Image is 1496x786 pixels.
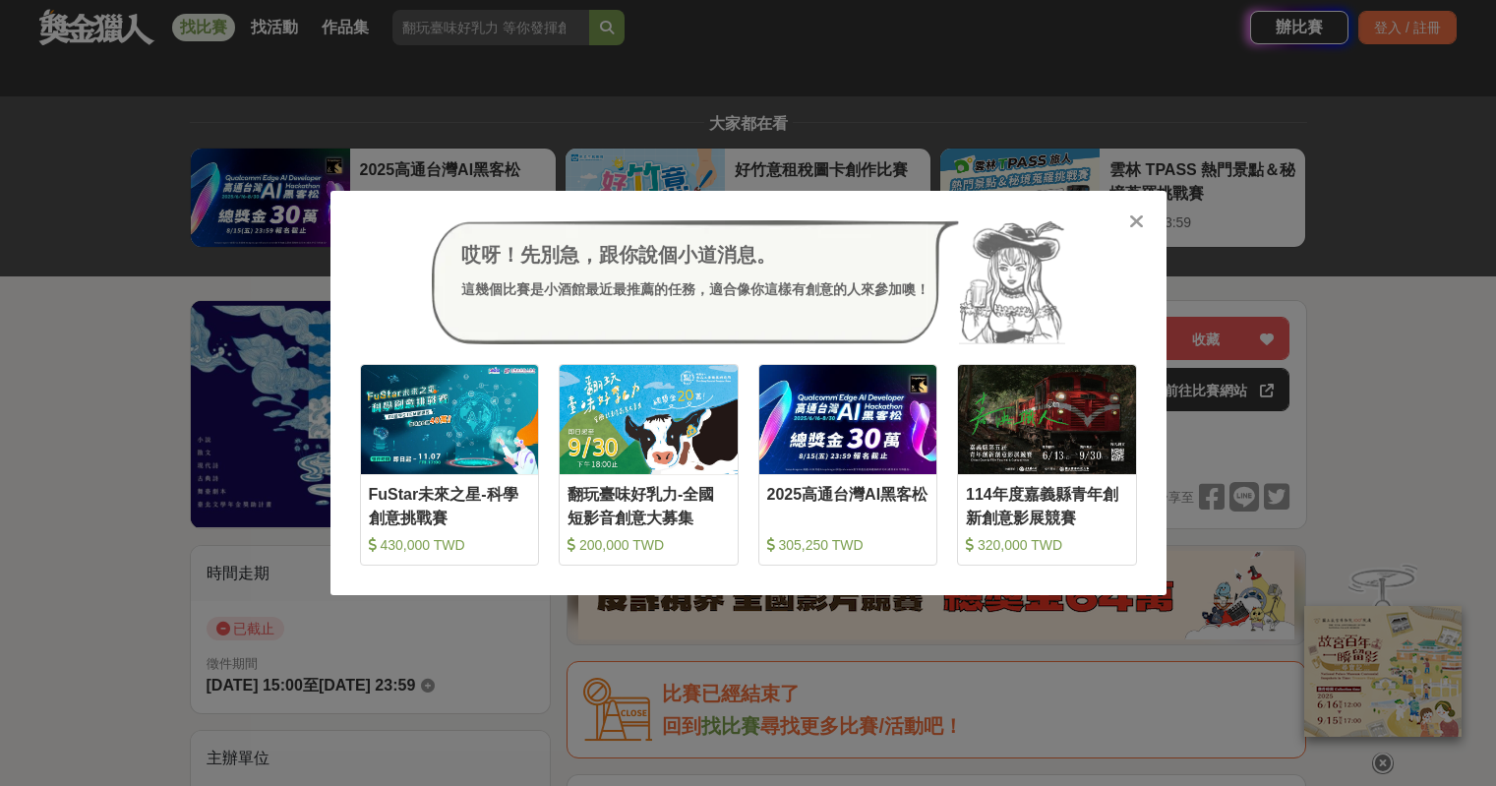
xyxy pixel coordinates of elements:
a: Cover ImageFuStar未來之星-科學創意挑戰賽 430,000 TWD [360,364,540,566]
div: 哎呀！先別急，跟你說個小道消息。 [461,240,929,270]
a: Cover Image114年度嘉義縣青年創新創意影展競賽 320,000 TWD [957,364,1137,566]
div: 2025高通台灣AI黑客松 [767,483,929,527]
img: Cover Image [560,365,738,474]
div: 320,000 TWD [966,535,1128,555]
div: 翻玩臺味好乳力-全國短影音創意大募集 [568,483,730,527]
div: 200,000 TWD [568,535,730,555]
img: Cover Image [759,365,937,474]
div: 430,000 TWD [369,535,531,555]
div: FuStar未來之星-科學創意挑戰賽 [369,483,531,527]
img: Cover Image [361,365,539,474]
img: Cover Image [958,365,1136,474]
a: Cover Image2025高通台灣AI黑客松 305,250 TWD [758,364,938,566]
img: Avatar [959,220,1065,344]
div: 114年度嘉義縣青年創新創意影展競賽 [966,483,1128,527]
div: 這幾個比賽是小酒館最近最推薦的任務，適合像你這樣有創意的人來參加噢！ [461,279,929,300]
a: Cover Image翻玩臺味好乳力-全國短影音創意大募集 200,000 TWD [559,364,739,566]
div: 305,250 TWD [767,535,929,555]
